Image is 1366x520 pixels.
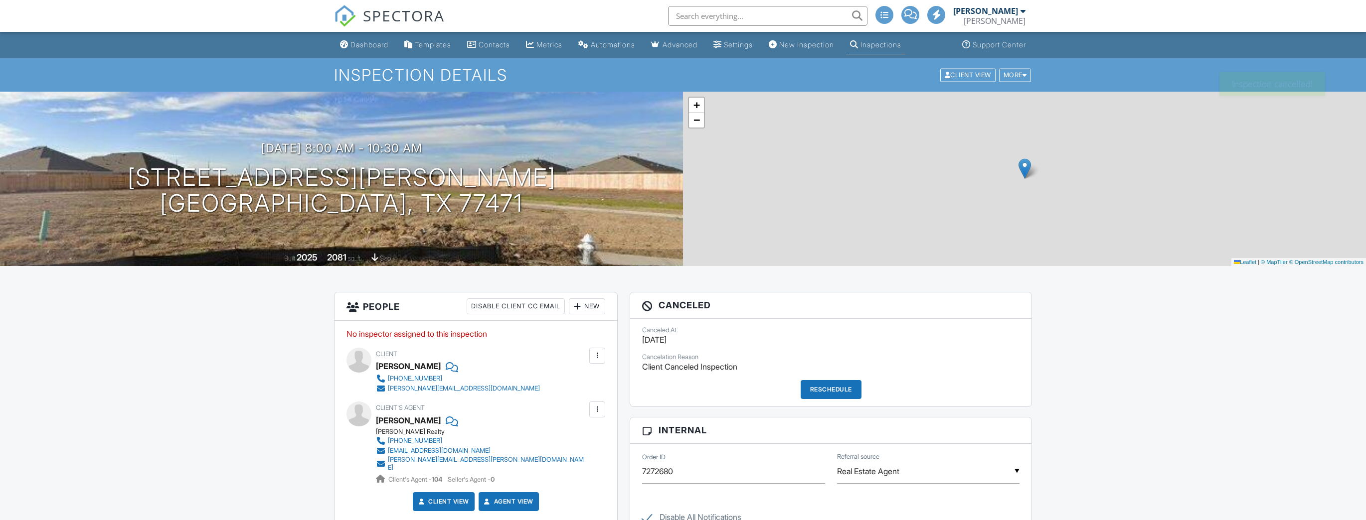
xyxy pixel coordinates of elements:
div: New [569,298,605,314]
div: Cancelation Reason [642,353,1020,361]
img: Marker [1019,158,1031,179]
div: Inspection cancelled! [1219,72,1325,96]
div: Client View [940,68,996,82]
a: [PERSON_NAME][EMAIL_ADDRESS][PERSON_NAME][DOMAIN_NAME] [376,456,587,472]
a: Zoom in [689,98,704,113]
h1: Inspection Details [334,66,1032,84]
p: Client Canceled Inspection [642,361,1020,372]
a: Client View [416,497,469,507]
a: Support Center [958,36,1030,54]
a: New Inspection [765,36,838,54]
strong: 0 [491,476,495,483]
span: Built [284,255,295,262]
span: | [1258,259,1259,265]
span: sq. ft. [348,255,362,262]
h1: [STREET_ADDRESS][PERSON_NAME] [GEOGRAPHIC_DATA], TX 77471 [128,164,556,217]
div: [PERSON_NAME] Realty [376,428,595,436]
a: © MapTiler [1261,259,1288,265]
span: Client's Agent [376,404,425,411]
span: Client [376,350,397,358]
div: Settings [724,40,753,49]
div: Support Center [973,40,1026,49]
div: [PHONE_NUMBER] [388,437,442,445]
h3: Internal [630,417,1031,443]
a: [PHONE_NUMBER] [376,374,540,384]
span: Client's Agent - [388,476,444,483]
div: Metrics [536,40,562,49]
div: [PERSON_NAME] [953,6,1018,16]
div: Billy Cook [964,16,1025,26]
a: Inspections [846,36,905,54]
span: slab [380,255,391,262]
img: The Best Home Inspection Software - Spectora [334,5,356,27]
div: [PHONE_NUMBER] [388,375,442,383]
div: New Inspection [779,40,834,49]
input: Search everything... [668,6,867,26]
a: Leaflet [1234,259,1256,265]
p: [DATE] [642,334,1020,345]
span: − [693,114,700,126]
div: 2081 [327,252,346,262]
div: [PERSON_NAME] [376,359,441,374]
p: No inspector assigned to this inspection [346,328,605,339]
label: Order ID [642,453,666,462]
div: 2025 [297,252,318,262]
label: Referral source [837,452,879,461]
div: Templates [415,40,451,49]
a: Contacts [463,36,514,54]
a: Templates [400,36,455,54]
span: Seller's Agent - [448,476,495,483]
strong: 104 [432,476,442,483]
div: Automations [591,40,635,49]
div: Disable Client CC Email [467,298,565,314]
span: SPECTORA [363,5,445,26]
a: Settings [709,36,757,54]
h3: [DATE] 8:00 am - 10:30 am [261,141,422,155]
a: [PHONE_NUMBER] [376,436,587,446]
a: Advanced [647,36,701,54]
div: Inspections [860,40,901,49]
a: Zoom out [689,113,704,128]
a: Automations (Advanced) [574,36,639,54]
div: Reschedule [801,380,861,399]
a: SPECTORA [334,13,445,34]
div: Dashboard [350,40,388,49]
div: [EMAIL_ADDRESS][DOMAIN_NAME] [388,447,491,455]
a: © OpenStreetMap contributors [1289,259,1364,265]
div: Advanced [663,40,697,49]
a: Metrics [522,36,566,54]
h3: People [335,292,617,321]
div: [PERSON_NAME][EMAIL_ADDRESS][DOMAIN_NAME] [388,385,540,392]
a: [EMAIL_ADDRESS][DOMAIN_NAME] [376,446,587,456]
div: Contacts [479,40,510,49]
a: Client View [939,71,998,78]
a: Agent View [482,497,533,507]
a: [PERSON_NAME][EMAIL_ADDRESS][DOMAIN_NAME] [376,384,540,393]
a: Dashboard [336,36,392,54]
h3: Canceled [630,292,1031,318]
a: [PERSON_NAME] [376,413,441,428]
span: + [693,99,700,111]
div: Canceled At [642,326,1020,334]
div: More [999,68,1031,82]
div: [PERSON_NAME][EMAIL_ADDRESS][PERSON_NAME][DOMAIN_NAME] [388,456,587,472]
